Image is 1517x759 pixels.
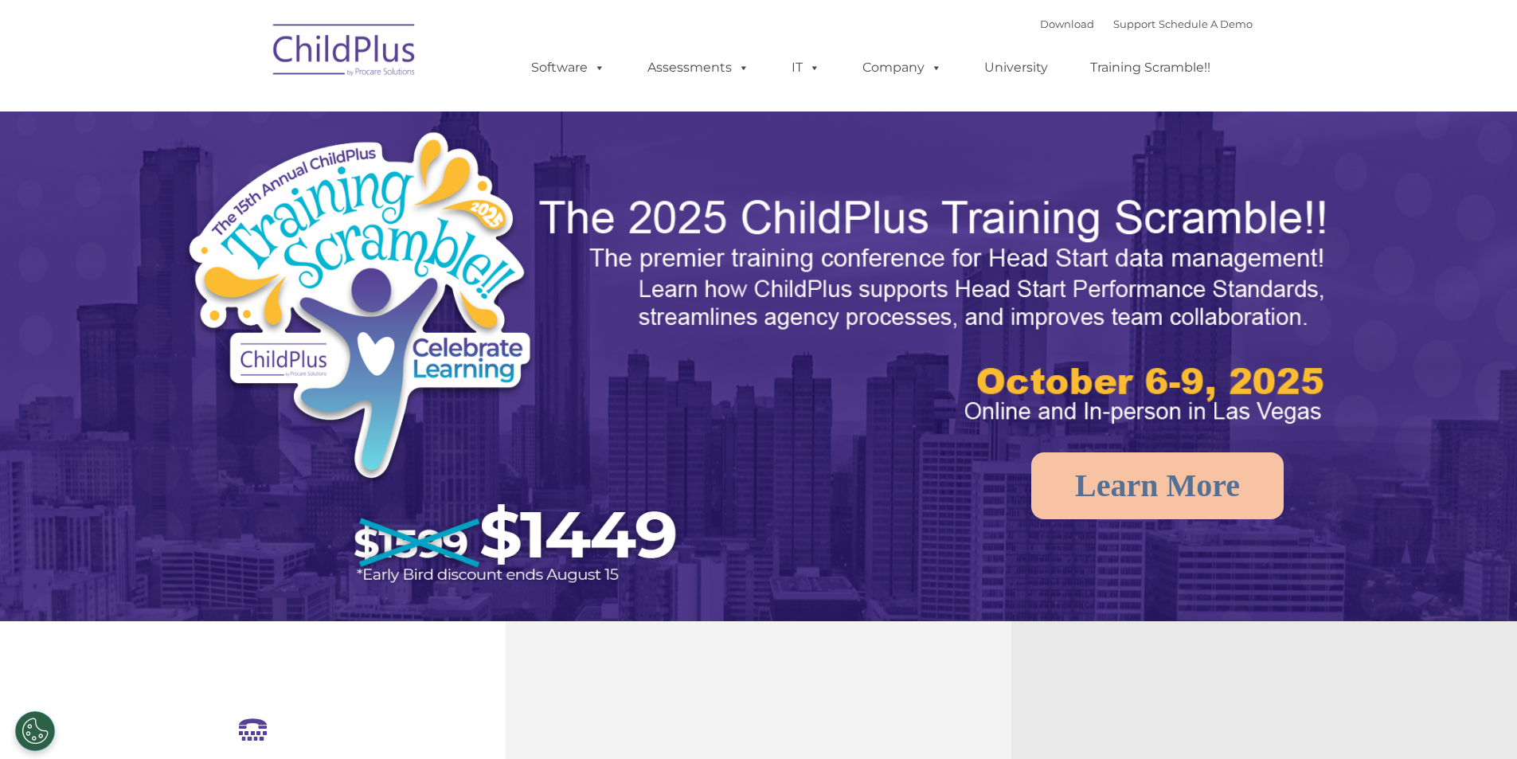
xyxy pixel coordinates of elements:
[631,52,765,84] a: Assessments
[15,711,55,751] button: Cookies Settings
[265,13,424,92] img: ChildPlus by Procare Solutions
[846,52,958,84] a: Company
[1040,18,1253,30] font: |
[1040,18,1094,30] a: Download
[968,52,1064,84] a: University
[1159,18,1253,30] a: Schedule A Demo
[1113,18,1155,30] a: Support
[515,52,621,84] a: Software
[1031,452,1284,519] a: Learn More
[1074,52,1226,84] a: Training Scramble!!
[776,52,836,84] a: IT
